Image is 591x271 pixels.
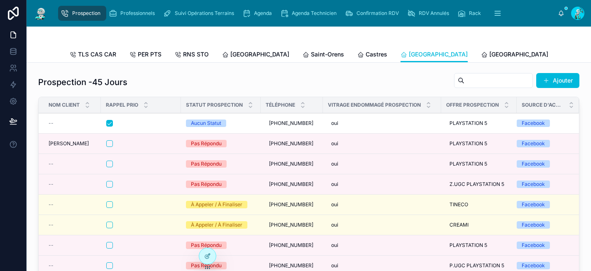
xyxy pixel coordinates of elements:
[49,222,54,228] span: --
[419,10,449,17] span: RDV Annulés
[328,239,436,252] a: oui
[49,102,80,108] span: Nom Client
[55,4,558,22] div: scrollable content
[269,262,313,269] span: [PHONE_NUMBER]
[49,201,96,208] a: --
[269,222,313,228] span: [PHONE_NUMBER]
[49,181,54,188] span: --
[446,239,512,252] a: PLAYSTATION 5
[49,181,96,188] a: --
[522,201,545,208] div: Facebook
[449,120,487,127] span: PLAYSTATION 5
[357,47,387,63] a: Castres
[186,120,256,127] a: Aucun Statut
[469,10,481,17] span: Rack
[175,47,209,63] a: RNS STO
[269,201,313,208] span: [PHONE_NUMBER]
[49,161,96,167] a: --
[331,120,338,127] span: oui
[138,50,161,59] span: PER PTS
[186,181,256,188] a: Pas Répondu
[449,262,504,269] span: P.UGC PLAYSTATION 5
[186,102,243,108] span: Statut Prospection
[405,6,455,21] a: RDV Annulés
[517,242,569,249] a: Facebook
[49,161,54,167] span: --
[311,50,344,59] span: Saint-Orens
[49,242,96,249] a: --
[331,242,338,249] span: oui
[269,120,313,127] span: [PHONE_NUMBER]
[49,262,96,269] a: --
[303,47,344,63] a: Saint-Orens
[38,76,127,88] h1: Prospection -45 Jours
[186,140,256,147] a: Pas Répondu
[449,201,468,208] span: TINECO
[49,120,54,127] span: --
[449,161,487,167] span: PLAYSTATION 5
[328,218,436,232] a: oui
[328,102,421,108] span: Vitrage endommagé Prospection
[328,137,436,150] a: oui
[366,50,387,59] span: Castres
[58,6,106,21] a: Prospection
[446,137,512,150] a: PLAYSTATION 5
[536,73,579,88] button: Ajouter
[266,218,318,232] a: [PHONE_NUMBER]
[517,120,569,127] a: Facebook
[269,181,313,188] span: [PHONE_NUMBER]
[446,218,512,232] a: CREAMI
[175,10,234,17] span: Suivi Opérations Terrains
[331,262,338,269] span: oui
[186,160,256,168] a: Pas Répondu
[106,102,138,108] span: Rappel Prio
[186,221,256,229] a: À Appeler / À Finaliser
[183,50,209,59] span: RNS STO
[446,198,512,211] a: TINECO
[331,181,338,188] span: oui
[269,242,313,249] span: [PHONE_NUMBER]
[49,120,96,127] a: --
[517,262,569,269] a: Facebook
[70,47,116,63] a: TLS CAS CAR
[186,242,256,249] a: Pas Répondu
[522,160,545,168] div: Facebook
[522,120,545,127] div: Facebook
[331,201,338,208] span: oui
[489,50,548,59] span: [GEOGRAPHIC_DATA]
[78,50,116,59] span: TLS CAS CAR
[357,10,399,17] span: Confirmation RDV
[517,181,569,188] a: Facebook
[517,140,569,147] a: Facebook
[266,102,295,108] span: Téléphone
[49,262,54,269] span: --
[191,140,222,147] div: Pas Répondu
[449,140,487,147] span: PLAYSTATION 5
[191,221,242,229] div: À Appeler / À Finaliser
[331,161,338,167] span: oui
[191,242,222,249] div: Pas Répondu
[522,102,564,108] span: Source d'acquisition
[522,242,545,249] div: Facebook
[328,117,436,130] a: oui
[409,50,468,59] span: [GEOGRAPHIC_DATA]
[254,10,272,17] span: Agenda
[269,140,313,147] span: [PHONE_NUMBER]
[342,6,405,21] a: Confirmation RDV
[266,157,318,171] a: [PHONE_NUMBER]
[191,201,242,208] div: À Appeler / À Finaliser
[49,222,96,228] a: --
[240,6,278,21] a: Agenda
[33,7,48,20] img: App logo
[72,10,100,17] span: Prospection
[401,47,468,63] a: [GEOGRAPHIC_DATA]
[266,178,318,191] a: [PHONE_NUMBER]
[266,239,318,252] a: [PHONE_NUMBER]
[222,47,289,63] a: [GEOGRAPHIC_DATA]
[230,50,289,59] span: [GEOGRAPHIC_DATA]
[266,137,318,150] a: [PHONE_NUMBER]
[522,221,545,229] div: Facebook
[292,10,337,17] span: Agenda Technicien
[269,161,313,167] span: [PHONE_NUMBER]
[446,157,512,171] a: PLAYSTATION 5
